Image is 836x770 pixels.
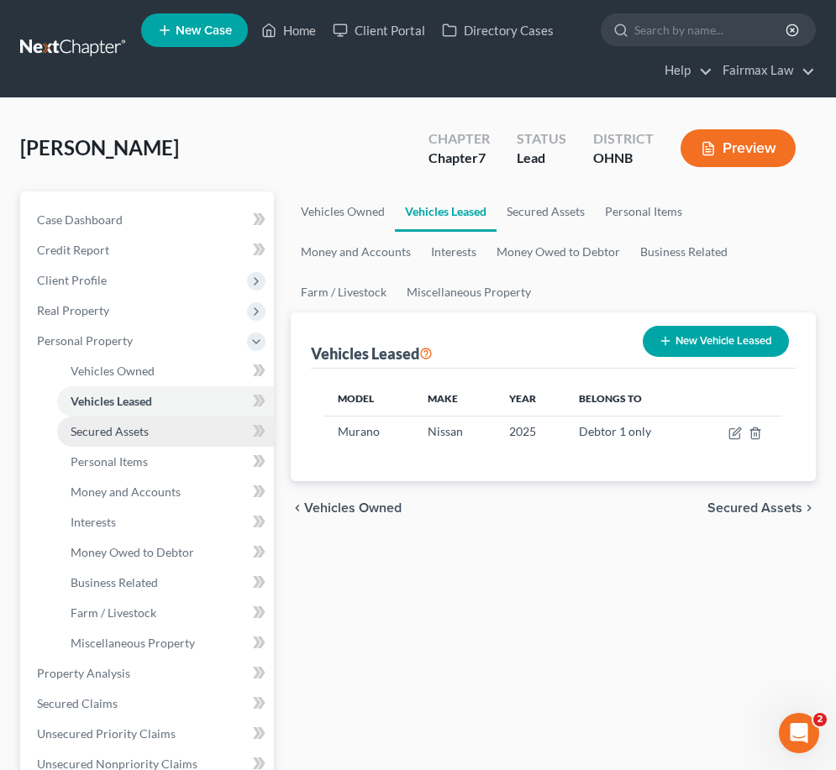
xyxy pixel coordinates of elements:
span: Money Owed to Debtor [71,545,194,559]
span: Client Profile [37,273,107,287]
i: chevron_left [291,501,304,515]
span: [PERSON_NAME] [20,135,179,160]
a: Client Portal [324,15,434,45]
button: New Vehicle Leased [643,326,789,357]
a: Money Owed to Debtor [57,537,274,568]
th: Belongs To [565,382,695,416]
span: Credit Report [37,243,109,257]
a: Vehicles Leased [395,191,497,232]
a: Money and Accounts [291,232,421,272]
button: Preview [681,129,796,167]
div: Chapter [429,129,490,149]
a: Vehicles Owned [291,191,395,232]
a: Vehicles Leased [57,386,274,416]
a: Personal Items [57,447,274,477]
span: Money and Accounts [71,485,181,499]
span: Secured Assets [707,501,802,515]
span: Personal Property [37,333,133,348]
th: Make [414,382,495,416]
div: Status [517,129,566,149]
span: 7 [478,149,486,165]
a: Money Owed to Debtor [486,232,630,272]
a: Fairmax Law [714,55,815,86]
a: Home [253,15,324,45]
a: Case Dashboard [24,205,274,235]
a: Miscellaneous Property [397,272,541,312]
span: New Case [176,24,232,37]
span: Personal Items [71,454,148,469]
input: Search by name... [634,14,788,45]
div: OHNB [593,149,654,168]
td: 2025 [496,416,565,448]
a: Interests [57,507,274,537]
td: Debtor 1 only [565,416,695,448]
th: Year [496,382,565,416]
span: Unsecured Priority Claims [37,726,176,741]
i: chevron_right [802,501,816,515]
span: Vehicles Owned [71,364,155,378]
span: Interests [71,515,116,529]
a: Credit Report [24,235,274,265]
td: Nissan [414,416,495,448]
span: Miscellaneous Property [71,636,195,650]
a: Miscellaneous Property [57,628,274,658]
span: Farm / Livestock [71,605,156,620]
th: Model [324,382,414,416]
div: Chapter [429,149,490,168]
a: Secured Assets [57,416,274,447]
span: Business Related [71,575,158,589]
td: Murano [324,416,414,448]
a: Property Analysis [24,658,274,689]
a: Secured Claims [24,689,274,719]
a: Business Related [57,568,274,598]
a: Business Related [630,232,738,272]
a: Secured Assets [497,191,595,232]
button: chevron_left Vehicles Owned [291,501,402,515]
button: Secured Assets chevron_right [707,501,816,515]
a: Interests [421,232,486,272]
a: Unsecured Priority Claims [24,719,274,749]
span: Case Dashboard [37,212,123,227]
a: Farm / Livestock [291,272,397,312]
span: 2 [813,713,827,726]
a: Farm / Livestock [57,598,274,628]
iframe: Intercom live chat [779,713,819,753]
div: Vehicles Leased [311,343,433,364]
a: Help [656,55,712,86]
div: Lead [517,149,566,168]
a: Vehicles Owned [57,356,274,386]
a: Personal Items [595,191,692,232]
a: Directory Cases [434,15,562,45]
span: Real Property [37,303,109,317]
span: Vehicles Owned [304,501,402,515]
a: Money and Accounts [57,477,274,507]
span: Property Analysis [37,666,130,680]
div: District [593,129,654,149]
span: Secured Assets [71,424,149,438]
span: Vehicles Leased [71,394,152,408]
span: Secured Claims [37,696,118,710]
